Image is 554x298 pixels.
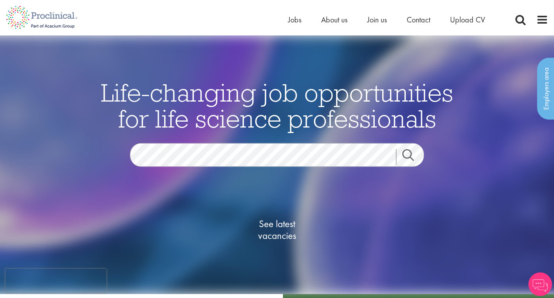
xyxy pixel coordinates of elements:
a: See latestvacancies [238,187,316,273]
span: See latest vacancies [238,218,316,242]
a: Job search submit button [396,149,430,165]
span: Life-changing job opportunities for life science professionals [101,77,453,134]
iframe: reCAPTCHA [6,269,106,292]
a: Upload CV [450,15,485,25]
a: Contact [407,15,430,25]
a: Jobs [288,15,301,25]
img: Chatbot [528,272,552,296]
a: About us [321,15,348,25]
a: Join us [367,15,387,25]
